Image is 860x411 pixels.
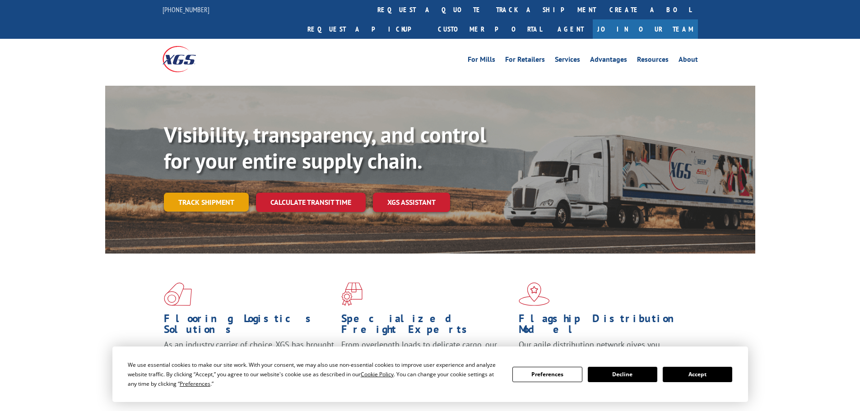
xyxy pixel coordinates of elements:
[128,360,502,388] div: We use essential cookies to make our site work. With your consent, we may also use non-essential ...
[164,313,335,339] h1: Flooring Logistics Solutions
[590,56,627,66] a: Advantages
[679,56,698,66] a: About
[555,56,580,66] a: Services
[341,339,512,379] p: From overlength loads to delicate cargo, our experienced staff knows the best way to move your fr...
[519,313,689,339] h1: Flagship Distribution Model
[519,339,685,360] span: Our agile distribution network gives you nationwide inventory management on demand.
[164,193,249,212] a: Track shipment
[588,367,657,382] button: Decline
[341,282,363,306] img: xgs-icon-focused-on-flooring-red
[301,19,431,39] a: Request a pickup
[164,120,486,175] b: Visibility, transparency, and control for your entire supply chain.
[663,367,732,382] button: Accept
[505,56,545,66] a: For Retailers
[341,313,512,339] h1: Specialized Freight Experts
[519,282,550,306] img: xgs-icon-flagship-distribution-model-red
[256,193,366,212] a: Calculate transit time
[163,5,209,14] a: [PHONE_NUMBER]
[512,367,582,382] button: Preferences
[373,193,450,212] a: XGS ASSISTANT
[112,346,748,402] div: Cookie Consent Prompt
[593,19,698,39] a: Join Our Team
[164,339,334,371] span: As an industry carrier of choice, XGS has brought innovation and dedication to flooring logistics...
[431,19,549,39] a: Customer Portal
[637,56,669,66] a: Resources
[549,19,593,39] a: Agent
[180,380,210,388] span: Preferences
[361,370,394,378] span: Cookie Policy
[468,56,495,66] a: For Mills
[164,282,192,306] img: xgs-icon-total-supply-chain-intelligence-red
